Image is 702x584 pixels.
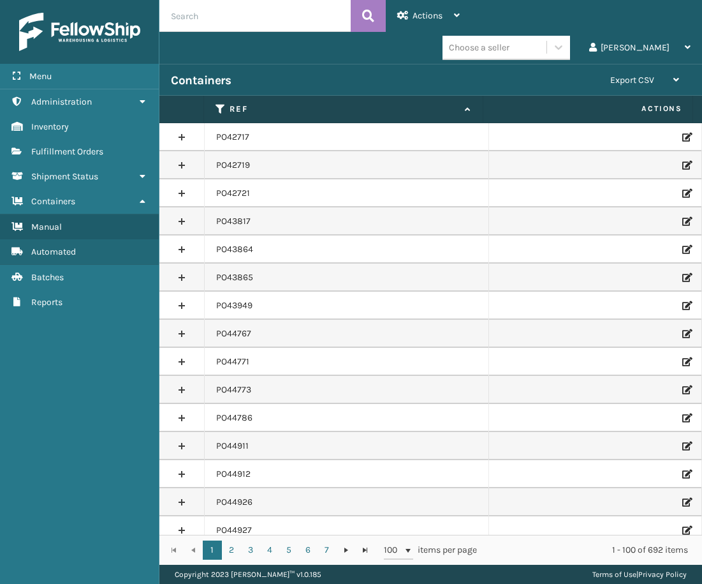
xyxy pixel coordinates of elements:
[216,468,251,481] a: PO44912
[298,541,318,560] a: 6
[216,440,249,453] a: PO44911
[682,189,690,198] i: Edit
[216,327,251,340] a: PO44767
[222,541,241,560] a: 2
[171,73,231,88] h3: Containers
[31,96,92,107] span: Administration
[230,103,458,115] label: Ref
[203,541,222,560] a: 1
[31,297,62,308] span: Reports
[216,299,252,312] a: PO43949
[31,272,64,283] span: Batches
[495,544,688,557] div: 1 - 100 of 692 items
[216,187,250,200] a: PO42721
[592,565,687,584] div: |
[682,161,690,170] i: Edit
[337,541,356,560] a: Go to the next page
[279,541,298,560] a: 5
[360,545,370,555] span: Go to the last page
[449,41,509,54] div: Choose a seller
[589,32,691,64] div: [PERSON_NAME]
[216,159,250,172] a: PO42719
[31,121,69,132] span: Inventory
[384,541,477,560] span: items per page
[682,498,690,507] i: Edit
[682,217,690,226] i: Edit
[610,75,654,86] span: Export CSV
[682,329,690,338] i: Edit
[682,357,690,366] i: Edit
[384,544,403,557] span: 100
[356,541,375,560] a: Go to the last page
[241,541,260,560] a: 3
[216,271,253,284] a: PO43865
[682,386,690,394] i: Edit
[413,10,442,21] span: Actions
[216,215,251,228] a: PO43817
[682,245,690,254] i: Edit
[31,221,62,232] span: Manual
[341,545,351,555] span: Go to the next page
[216,243,253,256] a: PO43864
[29,71,52,82] span: Menu
[31,146,103,157] span: Fulfillment Orders
[31,171,98,182] span: Shipment Status
[260,541,279,560] a: 4
[19,13,140,51] img: logo
[682,526,690,535] i: Edit
[216,412,252,424] a: PO44786
[216,356,249,368] a: PO44771
[216,384,251,396] a: PO44773
[487,98,690,119] span: Actions
[216,496,252,509] a: PO44926
[31,246,76,257] span: Automated
[216,131,249,144] a: PO42717
[31,196,75,207] span: Containers
[682,133,690,142] i: Edit
[318,541,337,560] a: 7
[638,570,687,579] a: Privacy Policy
[682,414,690,423] i: Edit
[682,301,690,310] i: Edit
[682,470,690,479] i: Edit
[592,570,636,579] a: Terms of Use
[216,524,252,537] a: PO44927
[175,565,321,584] p: Copyright 2023 [PERSON_NAME]™ v 1.0.185
[682,442,690,451] i: Edit
[682,273,690,282] i: Edit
